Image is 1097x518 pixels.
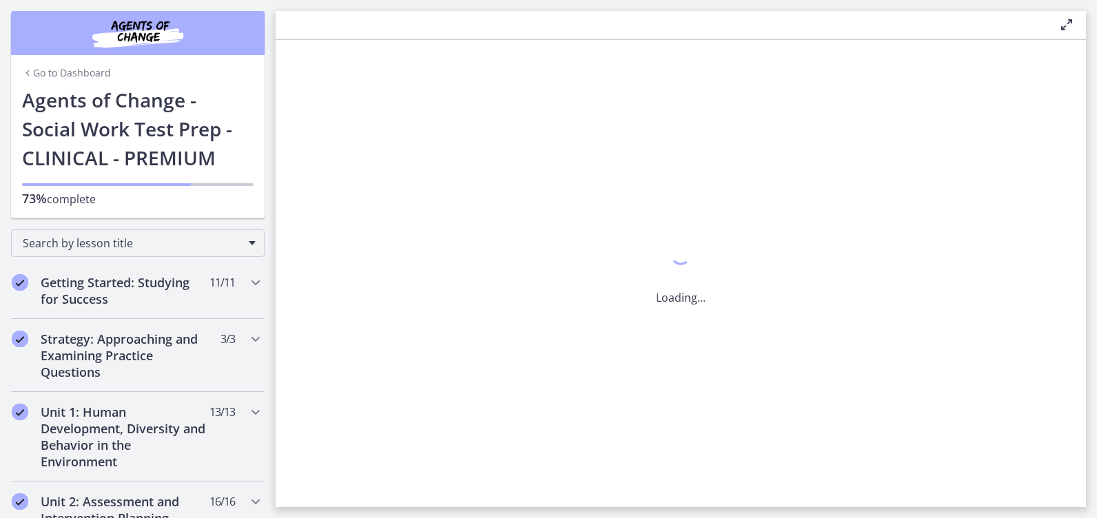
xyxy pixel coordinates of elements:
span: 13 / 13 [209,404,235,420]
div: 1 [656,241,706,273]
p: Loading... [656,289,706,306]
h1: Agents of Change - Social Work Test Prep - CLINICAL - PREMIUM [22,85,254,172]
span: Search by lesson title [23,236,242,251]
h2: Unit 1: Human Development, Diversity and Behavior in the Environment [41,404,209,470]
span: 16 / 16 [209,493,235,510]
i: Completed [12,493,28,510]
span: 11 / 11 [209,274,235,291]
i: Completed [12,331,28,347]
p: complete [22,190,254,207]
div: Search by lesson title [11,229,265,257]
img: Agents of Change [55,17,221,50]
h2: Strategy: Approaching and Examining Practice Questions [41,331,209,380]
i: Completed [12,274,28,291]
a: Go to Dashboard [22,66,111,80]
span: 73% [22,190,47,207]
span: 3 / 3 [221,331,235,347]
i: Completed [12,404,28,420]
h2: Getting Started: Studying for Success [41,274,209,307]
